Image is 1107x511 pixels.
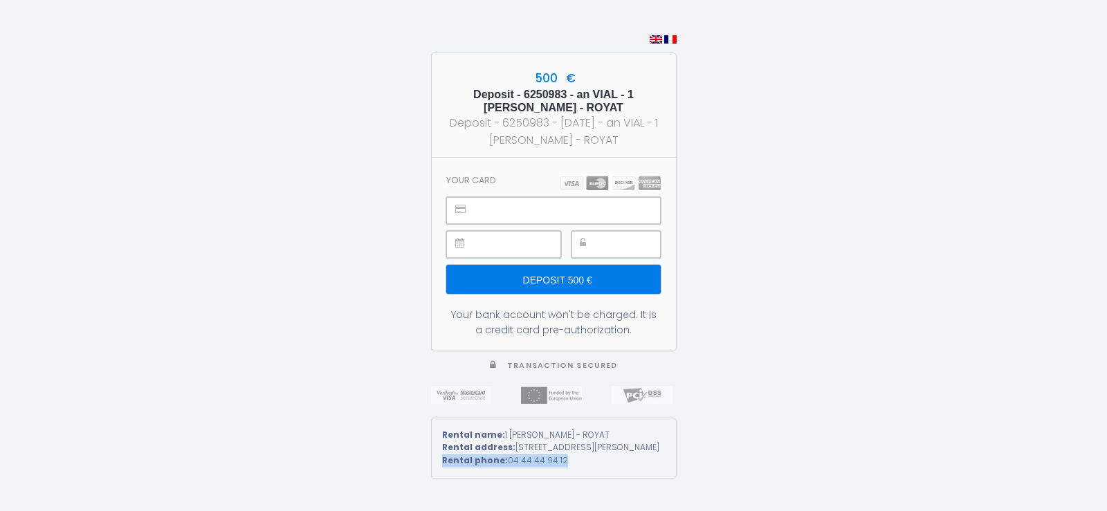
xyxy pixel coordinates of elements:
div: Your bank account won't be charged. It is a credit card pre-authorization. [446,307,660,337]
div: [STREET_ADDRESS][PERSON_NAME] [442,441,666,454]
img: carts.png [560,176,661,190]
iframe: Cadre sécurisé pour la saisie du numéro de carte [477,198,659,223]
iframe: Cadre sécurisé pour la saisie du code de sécurité CVC [603,232,660,257]
img: en.png [650,35,662,44]
h3: Your card [446,175,496,185]
span: 500 € [531,70,576,86]
span: Transaction secured [507,360,617,371]
img: fr.png [664,35,677,44]
input: Deposit 500 € [446,265,660,294]
div: Deposit - 6250983 - [DATE] - an VIAL - 1 [PERSON_NAME] - ROYAT [444,114,664,149]
h5: Deposit - 6250983 - an VIAL - 1 [PERSON_NAME] - ROYAT [444,88,664,114]
strong: Rental address: [442,441,515,453]
div: 04 44 44 94 12 [442,454,666,467]
iframe: Cadre sécurisé pour la saisie de la date d'expiration [477,232,560,257]
div: 1 [PERSON_NAME] - ROYAT [442,429,666,442]
strong: Rental name: [442,429,505,440]
strong: Rental phone: [442,454,508,466]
